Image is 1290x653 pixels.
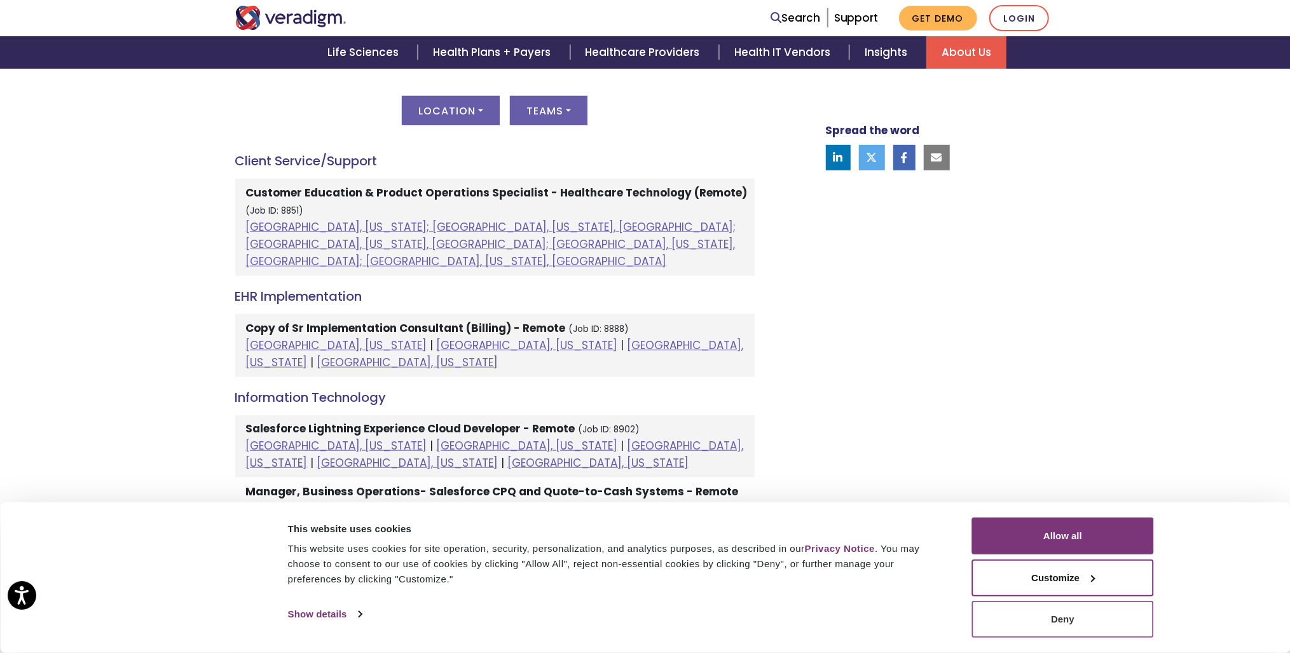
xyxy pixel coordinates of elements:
[430,338,434,353] span: |
[246,219,736,269] a: [GEOGRAPHIC_DATA], [US_STATE]; [GEOGRAPHIC_DATA], [US_STATE], [GEOGRAPHIC_DATA]; [GEOGRAPHIC_DATA...
[418,36,570,69] a: Health Plans + Payers
[288,521,943,537] div: This website uses cookies
[311,355,314,370] span: |
[972,560,1154,596] button: Customize
[569,323,629,335] small: (Job ID: 8888)
[437,338,618,353] a: [GEOGRAPHIC_DATA], [US_STATE]
[719,36,849,69] a: Health IT Vendors
[989,5,1049,31] a: Login
[312,36,418,69] a: Life Sciences
[899,6,977,31] a: Get Demo
[246,338,744,370] a: [GEOGRAPHIC_DATA], [US_STATE]
[805,543,875,554] a: Privacy Notice
[430,438,434,453] span: |
[288,541,943,587] div: This website uses cookies for site operation, security, personalization, and analytics purposes, ...
[246,421,575,436] strong: Salesforce Lightning Experience Cloud Developer - Remote
[246,484,739,499] strong: Manager, Business Operations- Salesforce CPQ and Quote-to-Cash Systems - Remote
[235,6,347,30] img: Veradigm logo
[235,153,755,168] h4: Client Service/Support
[235,390,755,405] h4: Information Technology
[826,122,920,137] strong: Spread the word
[317,355,498,370] a: [GEOGRAPHIC_DATA], [US_STATE]
[246,205,304,217] small: (Job ID: 8851)
[311,455,314,471] span: |
[246,185,748,200] strong: Customer Education & Product Operations Specialist - Healthcare Technology (Remote)
[402,96,500,125] button: Location
[621,438,624,453] span: |
[570,36,719,69] a: Healthcare Providers
[834,10,879,25] a: Support
[972,601,1154,638] button: Deny
[771,10,821,27] a: Search
[508,455,689,471] a: [GEOGRAPHIC_DATA], [US_STATE]
[235,289,755,304] h4: EHR Implementation
[246,338,427,353] a: [GEOGRAPHIC_DATA], [US_STATE]
[926,36,1006,69] a: About Us
[288,605,362,624] a: Show details
[502,455,505,471] span: |
[437,438,618,453] a: [GEOGRAPHIC_DATA], [US_STATE]
[849,36,926,69] a: Insights
[972,518,1154,554] button: Allow all
[246,438,427,453] a: [GEOGRAPHIC_DATA], [US_STATE]
[317,455,498,471] a: [GEOGRAPHIC_DATA], [US_STATE]
[579,423,640,436] small: (Job ID: 8902)
[621,338,624,353] span: |
[510,96,587,125] button: Teams
[246,320,566,336] strong: Copy of Sr Implementation Consultant (Billing) - Remote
